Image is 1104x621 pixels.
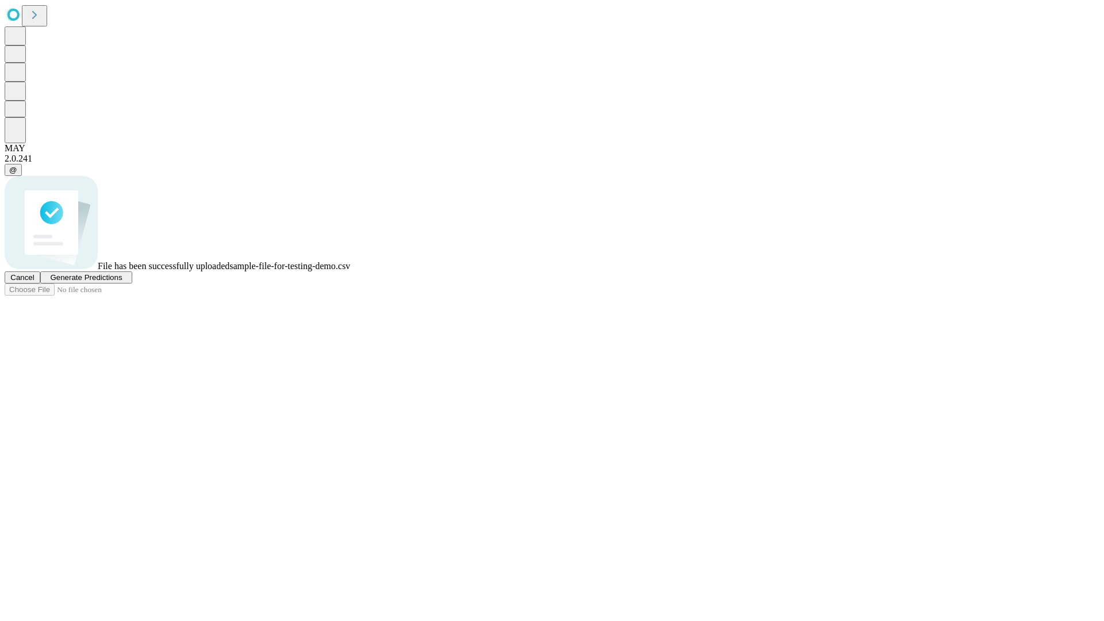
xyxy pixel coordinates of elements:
span: Generate Predictions [50,273,122,282]
div: 2.0.241 [5,154,1099,164]
span: Cancel [10,273,34,282]
div: MAY [5,143,1099,154]
span: @ [9,166,17,174]
button: @ [5,164,22,176]
span: sample-file-for-testing-demo.csv [229,261,350,271]
button: Generate Predictions [40,271,132,283]
button: Cancel [5,271,40,283]
span: File has been successfully uploaded [98,261,229,271]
